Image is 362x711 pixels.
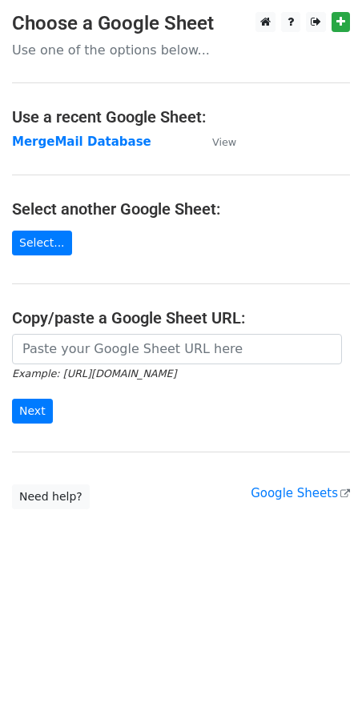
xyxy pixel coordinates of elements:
a: Google Sheets [251,486,350,500]
a: MergeMail Database [12,135,151,149]
h3: Choose a Google Sheet [12,12,350,35]
a: Select... [12,231,72,255]
input: Next [12,399,53,424]
input: Paste your Google Sheet URL here [12,334,342,364]
h4: Copy/paste a Google Sheet URL: [12,308,350,327]
small: Example: [URL][DOMAIN_NAME] [12,368,176,380]
a: Need help? [12,484,90,509]
h4: Select another Google Sheet: [12,199,350,219]
p: Use one of the options below... [12,42,350,58]
h4: Use a recent Google Sheet: [12,107,350,127]
a: View [196,135,236,149]
small: View [212,136,236,148]
iframe: Chat Widget [282,634,362,711]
